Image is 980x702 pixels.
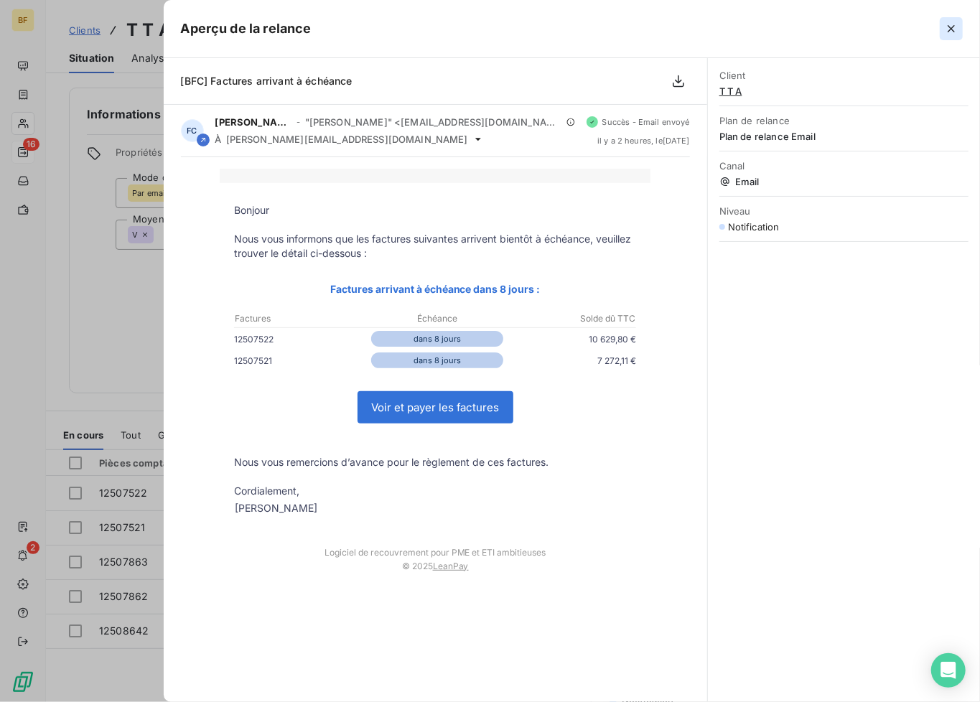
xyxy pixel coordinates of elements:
[215,116,293,128] span: [PERSON_NAME]
[234,203,636,217] p: Bonjour
[234,484,636,498] p: Cordialement,
[503,353,636,368] p: 7 272,11 €
[234,281,636,297] p: Factures arrivant à échéance dans 8 jours :
[297,118,301,126] span: -
[220,533,650,558] td: Logiciel de recouvrement pour PME et ETI ambitieuses
[602,118,690,126] span: Succès - Email envoyé
[719,70,969,81] span: Client
[234,353,370,368] p: 12507521
[234,232,636,261] p: Nous vous informons que les factures suivantes arrivent bientôt à échéance, veuillez trouver le d...
[719,131,969,142] span: Plan de relance Email
[215,134,222,145] span: À
[235,501,317,515] div: [PERSON_NAME]
[234,332,370,347] p: 12507522
[728,221,780,233] span: Notification
[372,312,503,325] p: Échéance
[181,119,204,142] div: FC
[433,561,469,571] a: LeanPay
[371,352,504,368] p: dans 8 jours
[931,653,966,688] div: Open Intercom Messenger
[371,331,504,347] p: dans 8 jours
[719,176,969,187] span: Email
[226,134,468,145] span: [PERSON_NAME][EMAIL_ADDRESS][DOMAIN_NAME]
[181,75,353,87] span: [BFC] Factures arrivant à échéance
[719,205,969,217] span: Niveau
[220,558,650,586] td: © 2025
[181,19,312,39] h5: Aperçu de la relance
[504,312,635,325] p: Solde dû TTC
[358,392,513,423] a: Voir et payer les factures
[503,332,636,347] p: 10 629,80 €
[597,136,690,145] span: il y a 2 heures , le [DATE]
[234,455,636,469] p: Nous vous remercions d’avance pour le règlement de ces factures.
[719,160,969,172] span: Canal
[235,312,370,325] p: Factures
[305,116,562,128] span: "[PERSON_NAME]" <[EMAIL_ADDRESS][DOMAIN_NAME]>
[719,115,969,126] span: Plan de relance
[719,85,969,97] span: T T A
